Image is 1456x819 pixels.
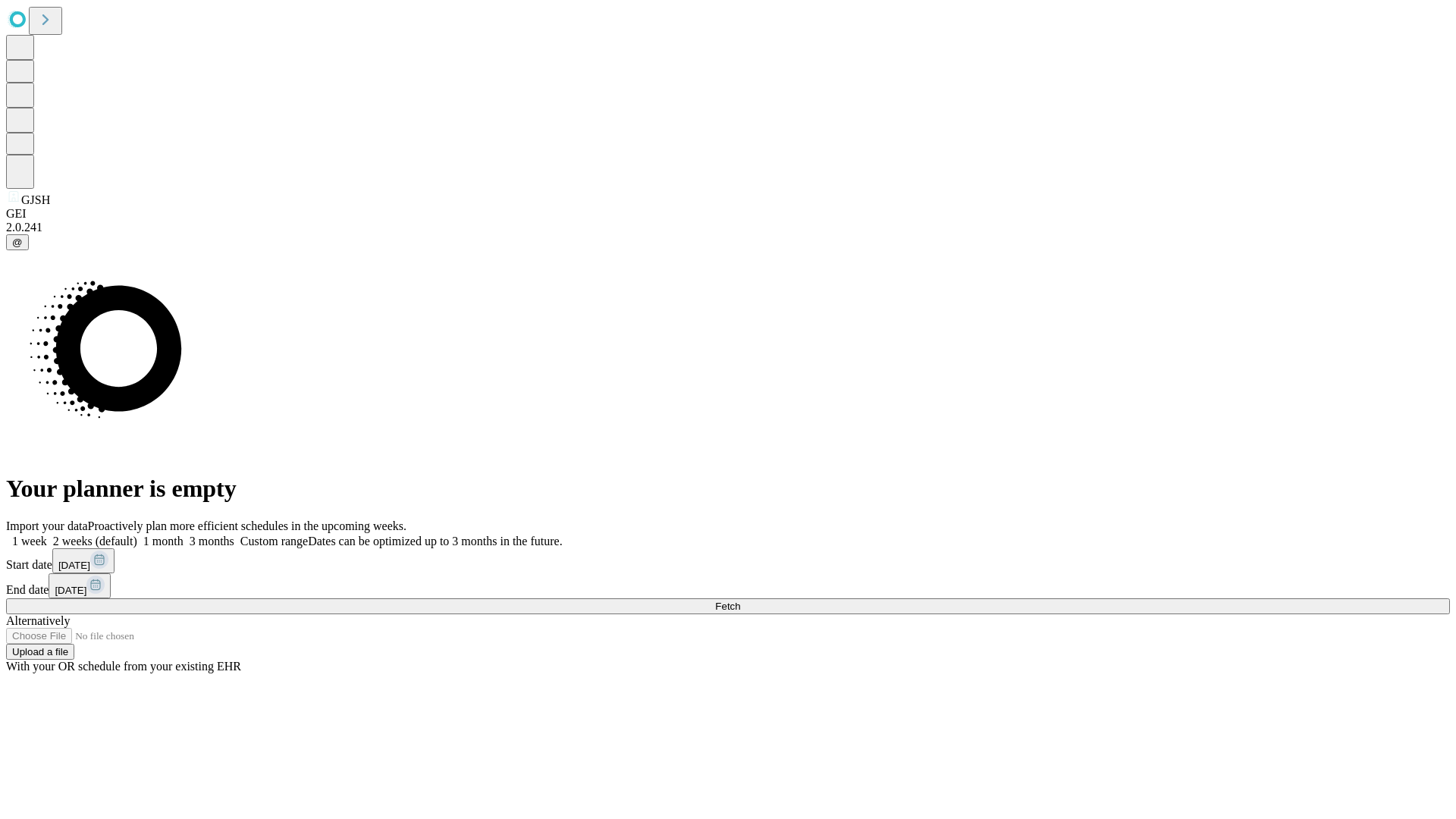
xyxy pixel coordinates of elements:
span: 2 weeks (default) [53,535,137,548]
div: GEI [6,207,1450,221]
span: 1 month [143,535,184,548]
span: GJSH [21,193,50,206]
span: [DATE] [55,585,86,596]
button: Upload a file [6,644,74,660]
span: 3 months [190,535,234,548]
span: [DATE] [58,560,90,571]
span: 1 week [12,535,47,548]
span: @ [12,237,23,248]
span: Custom range [240,535,308,548]
span: Alternatively [6,614,70,627]
button: [DATE] [52,548,115,573]
span: Import your data [6,519,88,532]
span: Dates can be optimized up to 3 months in the future. [308,535,562,548]
h1: Your planner is empty [6,475,1450,503]
div: End date [6,573,1450,598]
span: With your OR schedule from your existing EHR [6,660,241,673]
div: Start date [6,548,1450,573]
button: Fetch [6,598,1450,614]
span: Proactively plan more efficient schedules in the upcoming weeks. [88,519,406,532]
button: @ [6,234,29,250]
div: 2.0.241 [6,221,1450,234]
button: [DATE] [49,573,111,598]
span: Fetch [715,601,740,612]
